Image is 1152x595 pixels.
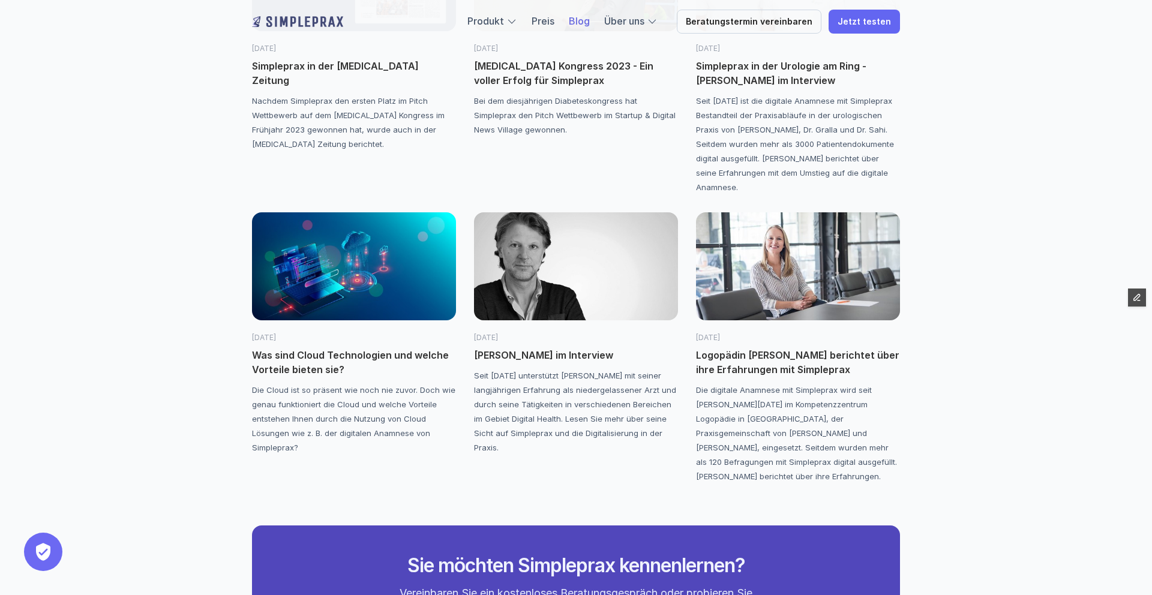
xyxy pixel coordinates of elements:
[696,212,900,320] img: Portrait Eva Kösters
[474,43,678,54] p: [DATE]
[474,212,678,455] a: Portrait Christoph Pies[DATE][PERSON_NAME] im InterviewSeit [DATE] unterstützt [PERSON_NAME] mit ...
[532,15,554,27] a: Preis
[252,94,456,151] p: Nachdem Simpleprax den ersten Platz im Pitch Wettbewerb auf dem [MEDICAL_DATA] Kongress im Frühja...
[252,383,456,455] p: Die Cloud ist so präsent wie noch nie zuvor. Doch wie genau funktioniert die Cloud und welche Vor...
[252,59,456,88] p: Simpleprax in der [MEDICAL_DATA] Zeitung
[252,348,456,377] p: Was sind Cloud Technologien und welche Vorteile bieten sie?
[696,332,900,343] p: [DATE]
[474,348,678,362] p: [PERSON_NAME] im Interview
[474,94,678,137] p: Bei dem diesjährigen Diabeteskongress hat Simpleprax den Pitch Wettbewerb im Startup & Digital Ne...
[474,368,678,455] p: Seit [DATE] unterstützt [PERSON_NAME] mit seiner langjährigen Erfahrung als niedergelassener Arzt...
[677,10,821,34] a: Beratungstermin vereinbaren
[696,212,900,483] a: Portrait Eva Kösters[DATE]Logopädin [PERSON_NAME] berichtet über ihre Erfahrungen mit SimplepraxD...
[252,43,456,54] p: [DATE]
[569,15,590,27] a: Blog
[604,15,644,27] a: Über uns
[474,59,678,88] p: [MEDICAL_DATA] Kongress 2023 - Ein voller Erfolg für Simpleprax
[1128,289,1146,306] button: Edit Framer Content
[252,212,456,320] img: Cloud Computing
[838,17,891,27] p: Jetzt testen
[686,17,812,27] p: Beratungstermin vereinbaren
[696,348,900,377] p: Logopädin [PERSON_NAME] berichtet über ihre Erfahrungen mit Simpleprax
[696,94,900,194] p: Seit [DATE] ist die digitale Anamnese mit Simpleprax Bestandteil der Praxisabläufe in der urologi...
[474,212,678,320] img: Portrait Christoph Pies
[829,10,900,34] a: Jetzt testen
[351,554,801,577] h2: Sie möchten Simpleprax kennenlernen?
[252,212,456,455] a: Cloud Computing[DATE]Was sind Cloud Technologien und welche Vorteile bieten sie?Die Cloud ist so ...
[696,59,900,88] p: Simpleprax in der Urologie am Ring - [PERSON_NAME] im Interview
[252,332,456,343] p: [DATE]
[696,43,900,54] p: [DATE]
[474,332,678,343] p: [DATE]
[696,383,900,483] p: Die digitale Anamnese mit Simpleprax wird seit [PERSON_NAME][DATE] im Kompetenzzentrum Logopädie ...
[467,15,504,27] a: Produkt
